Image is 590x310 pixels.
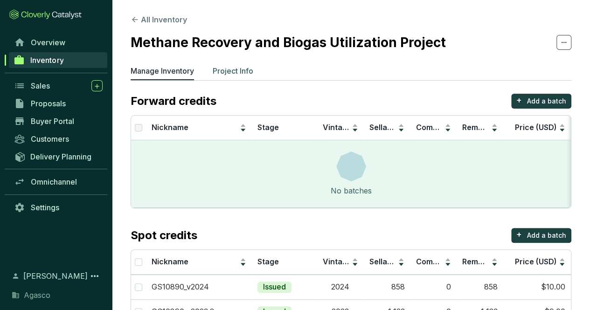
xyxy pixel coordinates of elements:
span: Buyer Portal [31,117,74,126]
td: 2024 [317,275,364,299]
span: Sellable [369,257,398,266]
a: Settings [9,200,107,215]
td: 858 [364,275,410,299]
span: Delivery Planning [30,152,91,161]
span: Settings [31,203,59,212]
span: Overview [31,38,65,47]
span: Inventory [30,55,63,65]
p: Add a batch [527,231,566,240]
h2: Methane Recovery and Biogas Utilization Project [131,33,446,52]
a: Proposals [9,96,107,111]
span: Omnichannel [31,177,77,186]
p: Add a batch [527,96,566,106]
span: Committed [416,257,456,266]
span: Proposals [31,99,66,108]
span: Remaining [462,123,500,132]
span: Vintage [323,257,352,266]
span: Nickname [152,257,188,266]
span: Price (USD) [515,123,557,132]
td: $10.00 [503,275,571,299]
div: No batches [331,185,372,196]
th: Stage [252,116,317,140]
span: Sellable [369,123,398,132]
button: +Add a batch [511,228,571,243]
span: Nickname [152,123,188,132]
span: Agasco [24,289,50,301]
th: Stage [252,250,317,275]
a: Delivery Planning [9,149,107,164]
td: 0 [410,275,457,299]
span: Committed [416,123,456,132]
p: GS10890_v2024 [152,282,209,292]
td: 858 [457,275,503,299]
a: Overview [9,34,107,50]
p: Forward credits [131,94,216,109]
span: Customers [31,134,69,144]
button: +Add a batch [511,94,571,109]
a: Inventory [9,52,107,68]
button: All Inventory [131,14,187,25]
a: Sales [9,78,107,94]
a: Customers [9,131,107,147]
p: Spot credits [131,228,197,243]
span: Stage [257,257,279,266]
p: + [516,228,522,241]
span: [PERSON_NAME] [23,270,88,282]
p: Manage Inventory [131,65,194,76]
span: Stage [257,123,279,132]
p: Project Info [213,65,253,76]
span: Price (USD) [515,257,557,266]
p: + [516,94,522,107]
a: Buyer Portal [9,113,107,129]
a: Omnichannel [9,174,107,190]
span: Vintage [323,123,352,132]
span: Remaining [462,257,500,266]
p: Issued [263,282,286,292]
span: Sales [31,81,50,90]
